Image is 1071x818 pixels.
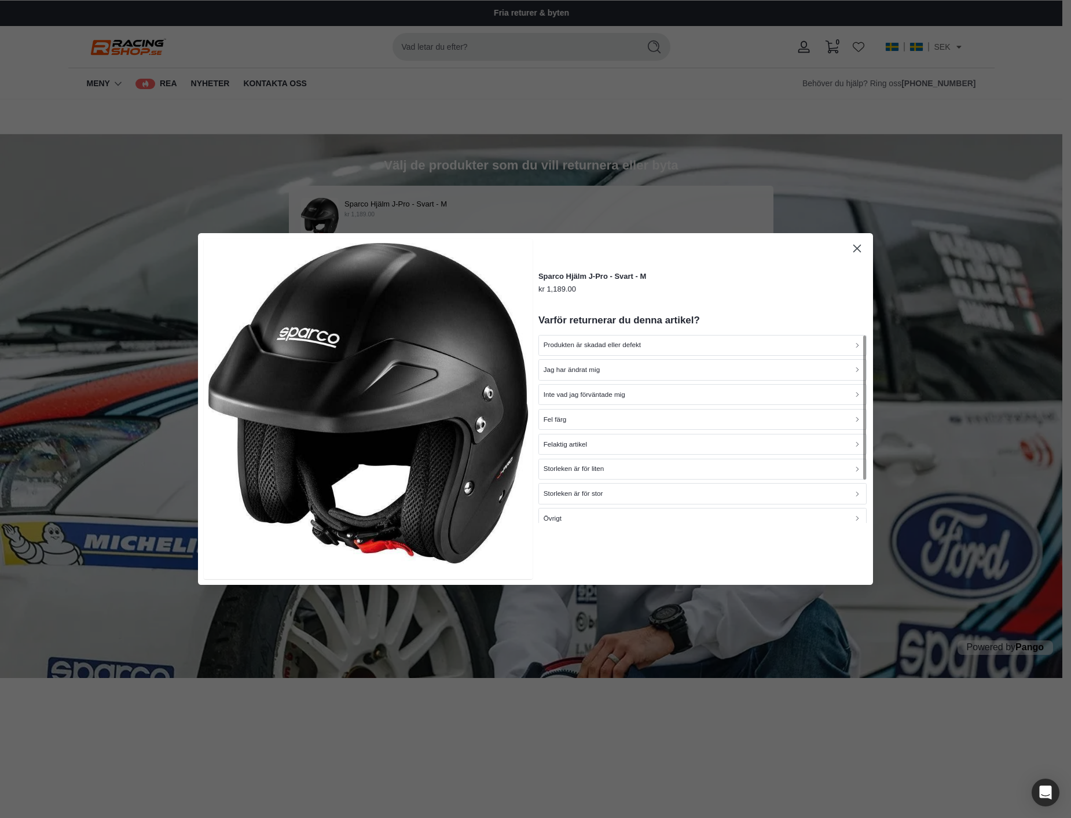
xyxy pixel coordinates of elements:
div: Open Intercom Messenger [1032,779,1059,806]
button: Jag har ändrat mig [538,359,867,380]
p: kr 1,189.00 [538,283,646,295]
button: Storleken är för stor [538,483,867,504]
p: Jag har ändrat mig [544,364,600,375]
p: Felaktig artikel [544,439,587,449]
button: Felaktig artikel [538,434,867,455]
button: Fel färg [538,409,867,430]
p: Storleken är för liten [544,463,604,474]
button: Inte vad jag förväntade mig [538,384,867,405]
button: Övrigt [538,508,867,529]
button: Storleken är för liten [538,458,867,479]
h2: Varför returnerar du denna artikel? [538,314,867,327]
p: Sparco Hjälm J-Pro - Svart - M [538,270,646,282]
p: Fel färg [544,414,567,425]
p: Övrigt [544,513,562,524]
p: Storleken är för stor [544,488,603,499]
button: Produkten är skadad eller defekt [538,334,867,355]
img: Sparco_Hjalm_J-Pro_-_Svart_-_Racing_shop-3271716.jpg [208,243,529,563]
p: Produkten är skadad eller defekt [544,340,641,351]
p: Inte vad jag förväntade mig [544,389,625,400]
